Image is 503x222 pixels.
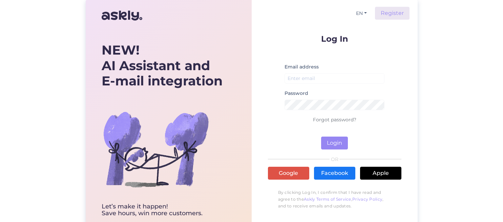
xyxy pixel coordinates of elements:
[304,197,351,202] a: Askly Terms of Service
[268,186,401,213] p: By clicking Log In, I confirm that I have read and agree to the , , and to receive emails and upd...
[268,35,401,43] p: Log In
[375,7,410,20] a: Register
[353,8,370,18] button: EN
[268,167,309,180] a: Google
[313,117,356,123] a: Forgot password?
[102,42,223,89] div: AI Assistant and E-mail integration
[285,90,308,97] label: Password
[102,95,210,203] img: bg-askly
[285,73,385,84] input: Enter email
[360,167,401,180] a: Apple
[102,203,223,217] div: Let’s make it happen! Save hours, win more customers.
[102,7,142,24] img: Askly
[321,137,348,149] button: Login
[314,167,355,180] a: Facebook
[352,197,382,202] a: Privacy Policy
[102,42,140,58] b: NEW!
[285,63,319,70] label: Email address
[330,157,339,162] span: OR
